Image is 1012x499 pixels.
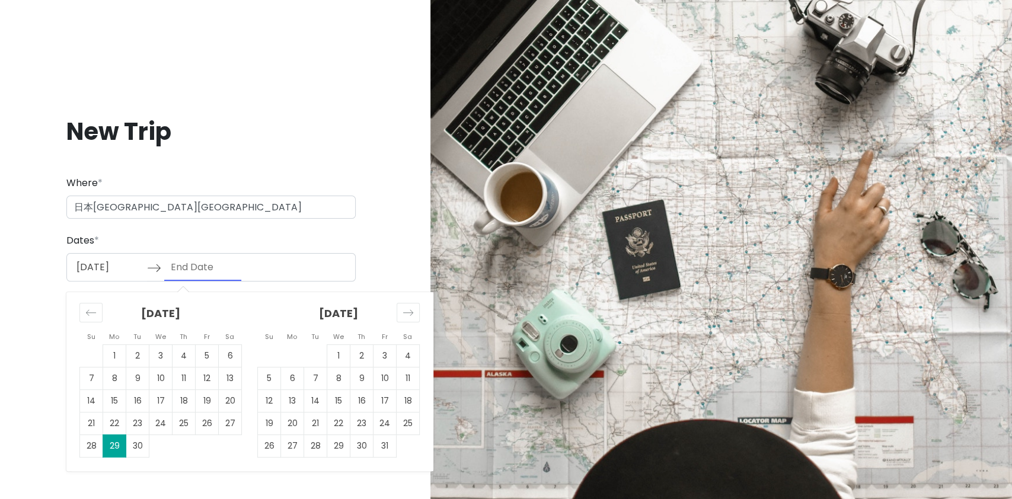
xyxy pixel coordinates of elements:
td: Choose Tuesday, September 16, 2025 as your check-out date. It’s available. [126,389,149,412]
td: Choose Sunday, October 19, 2025 as your check-out date. It’s available. [258,412,281,434]
td: Choose Sunday, October 26, 2025 as your check-out date. It’s available. [258,434,281,457]
input: Start Date [70,254,147,281]
small: Tu [133,332,141,341]
div: Calendar [66,292,433,471]
td: Choose Wednesday, September 17, 2025 as your check-out date. It’s available. [149,389,173,412]
td: Choose Monday, September 15, 2025 as your check-out date. It’s available. [103,389,126,412]
td: Choose Saturday, September 6, 2025 as your check-out date. It’s available. [219,344,242,367]
small: Mo [109,332,119,341]
td: Choose Monday, September 8, 2025 as your check-out date. It’s available. [103,367,126,389]
small: Su [87,332,95,341]
td: Choose Wednesday, September 24, 2025 as your check-out date. It’s available. [149,412,173,434]
td: Choose Wednesday, October 8, 2025 as your check-out date. It’s available. [327,367,350,389]
td: Choose Friday, October 31, 2025 as your check-out date. It’s available. [373,434,397,457]
small: Th [357,332,365,341]
td: Choose Wednesday, October 1, 2025 as your check-out date. It’s available. [327,344,350,367]
strong: [DATE] [141,306,180,321]
small: We [155,332,166,341]
td: Choose Saturday, September 27, 2025 as your check-out date. It’s available. [219,412,242,434]
td: Choose Saturday, September 13, 2025 as your check-out date. It’s available. [219,367,242,389]
td: Choose Sunday, October 5, 2025 as your check-out date. It’s available. [258,367,281,389]
td: Choose Friday, September 19, 2025 as your check-out date. It’s available. [196,389,219,412]
td: Choose Monday, October 27, 2025 as your check-out date. It’s available. [281,434,304,457]
td: Choose Sunday, September 14, 2025 as your check-out date. It’s available. [80,389,103,412]
h1: New Trip [66,116,356,147]
td: Choose Friday, October 10, 2025 as your check-out date. It’s available. [373,367,397,389]
div: Move forward to switch to the next month. [397,303,420,322]
td: Choose Thursday, October 23, 2025 as your check-out date. It’s available. [350,412,373,434]
input: City (e.g., New York) [66,196,356,219]
td: Choose Saturday, September 20, 2025 as your check-out date. It’s available. [219,389,242,412]
td: Choose Saturday, October 11, 2025 as your check-out date. It’s available. [397,367,420,389]
td: Choose Friday, September 5, 2025 as your check-out date. It’s available. [196,344,219,367]
td: Choose Wednesday, September 10, 2025 as your check-out date. It’s available. [149,367,173,389]
small: We [333,332,344,341]
div: Move backward to switch to the previous month. [79,303,103,322]
td: Choose Monday, October 20, 2025 as your check-out date. It’s available. [281,412,304,434]
td: Choose Thursday, September 11, 2025 as your check-out date. It’s available. [173,367,196,389]
td: Choose Saturday, October 18, 2025 as your check-out date. It’s available. [397,389,420,412]
td: Choose Wednesday, October 22, 2025 as your check-out date. It’s available. [327,412,350,434]
td: Choose Monday, September 22, 2025 as your check-out date. It’s available. [103,412,126,434]
strong: [DATE] [319,306,358,321]
td: Choose Saturday, October 25, 2025 as your check-out date. It’s available. [397,412,420,434]
small: Mo [287,332,297,341]
td: Choose Tuesday, September 30, 2025 as your check-out date. It’s available. [126,434,149,457]
td: Choose Tuesday, October 7, 2025 as your check-out date. It’s available. [304,367,327,389]
td: Choose Monday, September 1, 2025 as your check-out date. It’s available. [103,344,126,367]
small: Fr [382,332,388,341]
td: Choose Saturday, October 4, 2025 as your check-out date. It’s available. [397,344,420,367]
small: Tu [311,332,319,341]
td: Choose Tuesday, October 21, 2025 as your check-out date. It’s available. [304,412,327,434]
input: End Date [164,254,241,281]
td: Choose Wednesday, October 29, 2025 as your check-out date. It’s available. [327,434,350,457]
td: Choose Sunday, September 7, 2025 as your check-out date. It’s available. [80,367,103,389]
td: Choose Sunday, October 12, 2025 as your check-out date. It’s available. [258,389,281,412]
td: Choose Wednesday, September 3, 2025 as your check-out date. It’s available. [149,344,173,367]
td: Choose Tuesday, September 2, 2025 as your check-out date. It’s available. [126,344,149,367]
label: Dates [66,233,99,248]
td: Choose Tuesday, October 28, 2025 as your check-out date. It’s available. [304,434,327,457]
td: Choose Friday, October 17, 2025 as your check-out date. It’s available. [373,389,397,412]
small: Sa [403,332,412,341]
td: Choose Thursday, October 16, 2025 as your check-out date. It’s available. [350,389,373,412]
td: Choose Friday, October 24, 2025 as your check-out date. It’s available. [373,412,397,434]
td: Choose Thursday, October 30, 2025 as your check-out date. It’s available. [350,434,373,457]
td: Choose Thursday, October 2, 2025 as your check-out date. It’s available. [350,344,373,367]
small: Su [265,332,273,341]
td: Choose Thursday, September 4, 2025 as your check-out date. It’s available. [173,344,196,367]
td: Choose Friday, September 12, 2025 as your check-out date. It’s available. [196,367,219,389]
small: Sa [225,332,234,341]
td: Choose Thursday, September 25, 2025 as your check-out date. It’s available. [173,412,196,434]
td: Choose Sunday, September 21, 2025 as your check-out date. It’s available. [80,412,103,434]
td: Choose Tuesday, September 23, 2025 as your check-out date. It’s available. [126,412,149,434]
label: Where [66,175,103,191]
td: Selected as start date. Monday, September 29, 2025 [103,434,126,457]
td: Choose Sunday, September 28, 2025 as your check-out date. It’s available. [80,434,103,457]
td: Choose Tuesday, September 9, 2025 as your check-out date. It’s available. [126,367,149,389]
td: Choose Friday, October 3, 2025 as your check-out date. It’s available. [373,344,397,367]
td: Choose Tuesday, October 14, 2025 as your check-out date. It’s available. [304,389,327,412]
td: Choose Thursday, September 18, 2025 as your check-out date. It’s available. [173,389,196,412]
td: Choose Monday, October 13, 2025 as your check-out date. It’s available. [281,389,304,412]
td: Choose Thursday, October 9, 2025 as your check-out date. It’s available. [350,367,373,389]
small: Th [180,332,187,341]
small: Fr [204,332,210,341]
td: Choose Wednesday, October 15, 2025 as your check-out date. It’s available. [327,389,350,412]
td: Choose Friday, September 26, 2025 as your check-out date. It’s available. [196,412,219,434]
td: Choose Monday, October 6, 2025 as your check-out date. It’s available. [281,367,304,389]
